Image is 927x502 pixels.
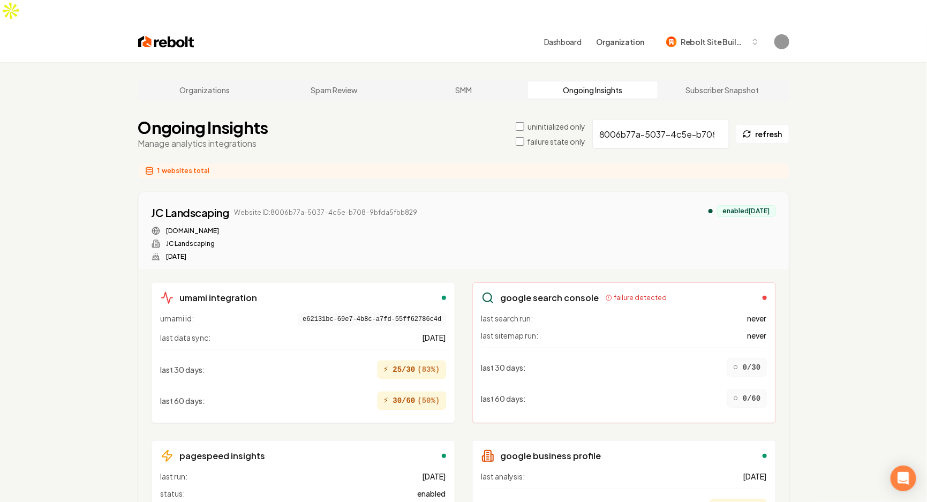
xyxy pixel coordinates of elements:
[423,332,446,343] span: [DATE]
[774,34,789,49] img: Sagar Soni
[527,121,585,132] label: uninitialized only
[298,313,446,326] span: e62131bc-69e7-4b8c-a7fd-55ff62786c4d
[423,471,446,482] span: [DATE]
[590,32,651,51] button: Organization
[748,313,767,324] span: never
[180,291,258,304] h3: umami integration
[666,36,677,47] img: Rebolt Site Builder
[727,358,766,377] div: 0/30
[152,205,229,220] a: JC Landscaping
[161,332,211,343] span: last data sync:
[774,34,789,49] button: Open user button
[138,34,194,49] img: Rebolt Logo
[681,36,747,48] span: Rebolt Site Builder
[161,471,188,482] span: last run:
[763,454,767,458] div: enabled
[152,227,418,235] div: Website
[399,81,529,99] a: SMM
[161,364,206,375] span: last 30 days :
[167,227,220,235] a: [DOMAIN_NAME]
[378,392,446,410] div: 30/60
[138,137,268,150] p: Manage analytics integrations
[763,296,767,300] div: failed
[161,488,185,499] span: status:
[727,389,766,408] div: 0/60
[717,205,776,217] div: enabled [DATE]
[658,81,787,99] a: Subscriber Snapshot
[162,167,210,175] span: websites total
[383,363,389,376] span: ⚡
[528,81,658,99] a: Ongoing Insights
[481,362,526,373] span: last 30 days :
[158,167,160,175] span: 1
[736,124,789,144] button: refresh
[442,454,446,458] div: enabled
[481,393,526,404] span: last 60 days :
[140,81,270,99] a: Organizations
[161,313,194,326] span: umami id:
[442,296,446,300] div: enabled
[501,291,599,304] h3: google search console
[614,294,667,302] span: failure detected
[481,313,533,324] span: last search run:
[161,395,206,406] span: last 60 days :
[235,208,418,217] span: Website ID: 8006b77a-5037-4c5e-b708-9bfda5fbb829
[180,449,266,462] h3: pagespeed insights
[417,364,440,375] span: ( 83 %)
[378,361,446,379] div: 25/30
[481,330,539,341] span: last sitemap run:
[501,449,601,462] h3: google business profile
[592,119,729,149] input: Search by company name or website ID
[709,209,713,213] div: analytics enabled
[383,394,389,407] span: ⚡
[733,392,738,405] span: ○
[417,395,440,406] span: ( 50 %)
[743,471,767,482] span: [DATE]
[418,488,446,499] span: enabled
[269,81,399,99] a: Spam Review
[527,136,586,147] label: failure state only
[748,330,767,341] span: never
[733,361,738,374] span: ○
[481,471,525,482] span: last analysis:
[891,466,916,491] div: Open Intercom Messenger
[138,118,268,137] h1: Ongoing Insights
[544,36,582,47] a: Dashboard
